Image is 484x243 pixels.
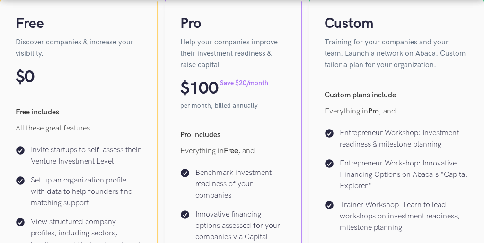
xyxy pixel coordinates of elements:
[340,128,468,150] p: Entrepreneur Workshop: Investment readiness & milestone planning
[325,200,334,210] img: Check icon
[16,176,25,185] img: Check icon
[16,67,25,88] p: $
[195,167,286,201] p: Benchmark investment readiness of your companies
[340,158,468,192] p: Entrepreneur Workshop: Innovative Financing Options on Abaca's "Capital Explorer"
[16,14,142,33] h4: Free
[180,146,286,157] p: Everything in , and:
[325,159,334,168] img: Check icon
[31,175,142,209] p: Set up an organization profile with data to help founders find matching support
[325,37,468,71] p: Training for your companies and your team. Launch a network on Abaca. Custom tailor a plan for yo...
[16,37,142,60] p: Discover companies & increase your visibility.
[180,14,286,33] h4: Pro
[189,78,218,99] p: 100
[180,37,286,71] p: Help your companies improve their investment readiness & raise capital
[325,106,468,117] p: Everything in , and:
[180,78,189,99] p: $
[340,200,468,234] p: Trainer Workshop: Learn to lead workshops on investment readiness, milestone planning
[31,145,142,167] p: Invite startups to self-assess their Venture Investment Level
[25,67,34,88] p: 0
[16,108,59,117] strong: Free includes
[224,147,238,156] strong: Free
[180,210,190,219] img: Check icon
[220,78,268,88] p: Save $20/month
[180,101,286,111] p: per month, billed annually
[16,123,142,134] p: All these great features:
[16,217,25,227] img: Check icon
[193,130,220,139] strong: includes
[325,91,396,100] strong: Custom plans include
[16,146,25,155] img: Check icon
[325,129,334,138] img: Check icon
[368,107,379,116] strong: Pro
[180,130,191,139] strong: Pro
[325,14,468,33] h4: Custom
[180,168,190,178] img: Check icon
